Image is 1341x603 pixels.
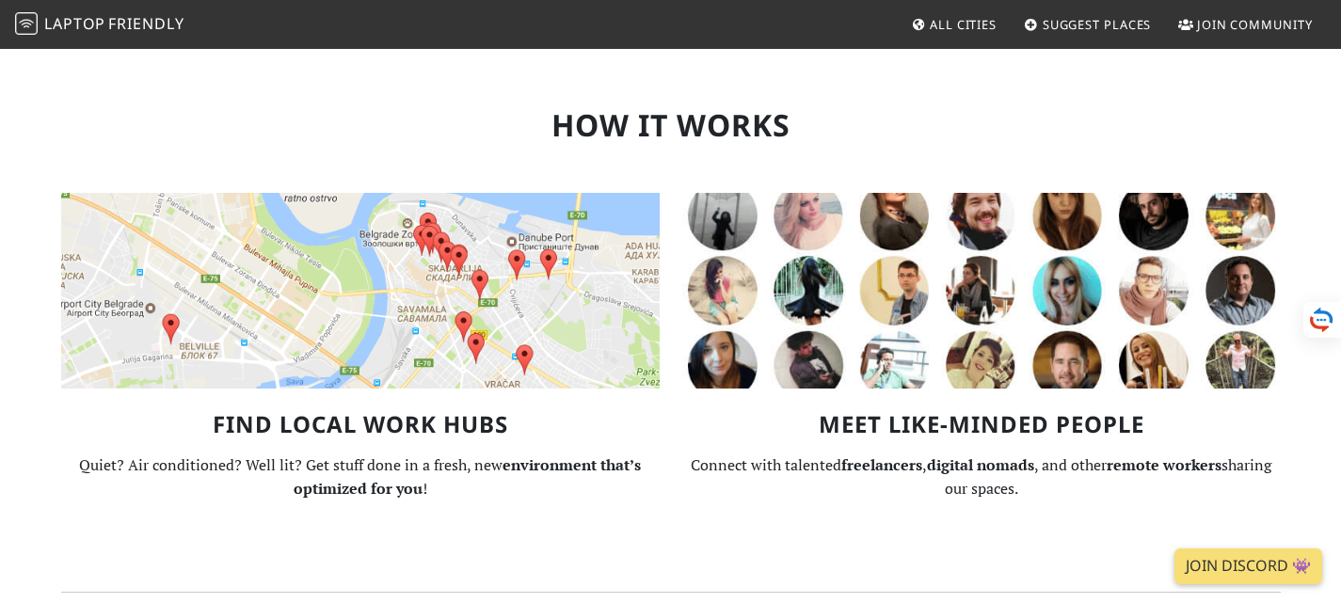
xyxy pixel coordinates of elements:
[682,453,1281,501] p: Connect with talented , , and other sharing our spaces.
[15,8,184,41] a: LaptopFriendly LaptopFriendly
[61,411,660,438] h3: Find Local Work Hubs
[903,8,1004,41] a: All Cities
[682,193,1281,389] img: LaptopFriendly Community
[1197,16,1313,33] span: Join Community
[61,453,660,501] p: Quiet? Air conditioned? Well lit? Get stuff done in a fresh, new !
[682,411,1281,438] h3: Meet Like-Minded People
[61,193,660,389] img: Map of Work-Friendly Locations
[927,454,1034,475] strong: digital nomads
[15,12,38,35] img: LaptopFriendly
[108,13,184,34] span: Friendly
[1043,16,1152,33] span: Suggest Places
[930,16,997,33] span: All Cities
[1016,8,1159,41] a: Suggest Places
[44,13,105,34] span: Laptop
[61,107,1281,143] h2: How it Works
[1107,454,1221,475] strong: remote workers
[1174,548,1322,584] a: Join Discord 👾
[841,454,922,475] strong: freelancers
[1171,8,1320,41] a: Join Community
